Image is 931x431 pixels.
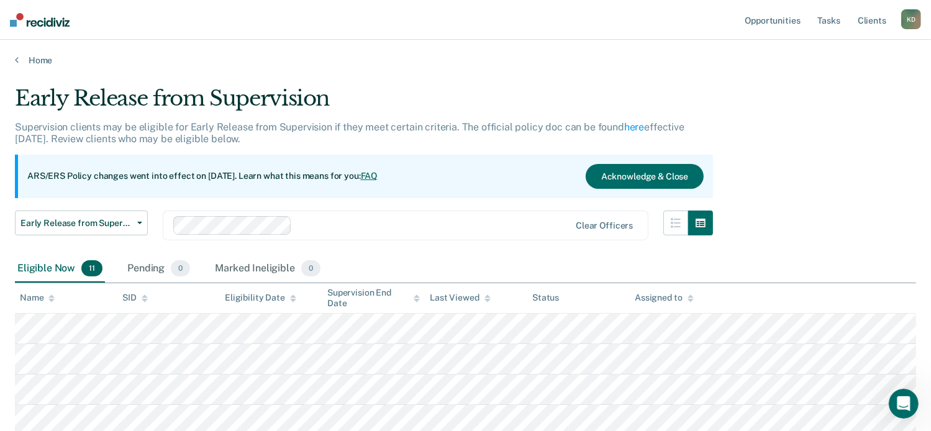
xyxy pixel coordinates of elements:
[576,220,633,231] div: Clear officers
[327,288,420,309] div: Supervision End Date
[15,255,105,283] div: Eligible Now11
[125,255,193,283] div: Pending0
[15,55,916,66] a: Home
[301,260,320,276] span: 0
[586,164,704,189] button: Acknowledge & Close
[20,218,132,229] span: Early Release from Supervision
[81,260,102,276] span: 11
[10,13,70,27] img: Recidiviz
[635,293,693,303] div: Assigned to
[430,293,490,303] div: Last Viewed
[225,293,296,303] div: Eligibility Date
[624,121,644,133] a: here
[122,293,148,303] div: SID
[901,9,921,29] div: K D
[901,9,921,29] button: KD
[27,170,378,183] p: ARS/ERS Policy changes went into effect on [DATE]. Learn what this means for you:
[15,86,713,121] div: Early Release from Supervision
[361,171,378,181] a: FAQ
[212,255,323,283] div: Marked Ineligible0
[15,211,148,235] button: Early Release from Supervision
[20,293,55,303] div: Name
[15,121,684,145] p: Supervision clients may be eligible for Early Release from Supervision if they meet certain crite...
[171,260,190,276] span: 0
[532,293,559,303] div: Status
[889,389,919,419] iframe: Intercom live chat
